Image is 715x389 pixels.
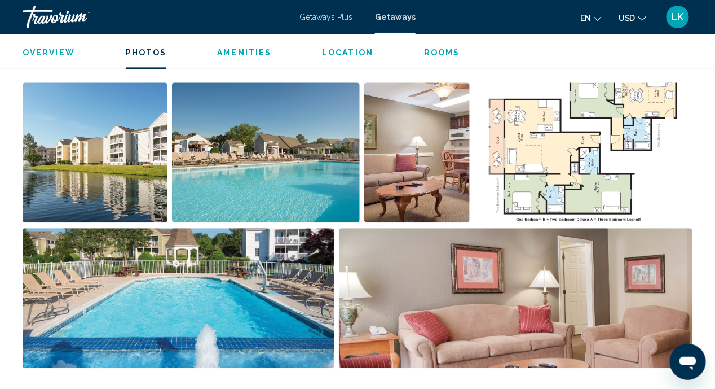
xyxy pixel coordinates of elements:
[126,47,167,58] button: Photos
[663,5,692,29] button: User Menu
[322,48,373,57] span: Location
[339,228,693,369] button: Open full-screen image slider
[670,344,706,380] iframe: Button to launch messaging window
[619,10,646,26] button: Change currency
[23,228,334,369] button: Open full-screen image slider
[126,48,167,57] span: Photos
[23,6,288,28] a: Travorium
[619,14,635,23] span: USD
[322,47,373,58] button: Location
[364,82,470,223] button: Open full-screen image slider
[23,47,75,58] button: Overview
[299,12,352,21] a: Getaways Plus
[474,82,692,223] button: Open full-screen image slider
[217,48,271,57] span: Amenities
[217,47,271,58] button: Amenities
[23,48,75,57] span: Overview
[172,82,359,223] button: Open full-screen image slider
[580,14,591,23] span: en
[424,47,460,58] button: Rooms
[375,12,416,21] a: Getaways
[424,48,460,57] span: Rooms
[23,82,167,223] button: Open full-screen image slider
[672,11,684,23] span: LK
[580,10,602,26] button: Change language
